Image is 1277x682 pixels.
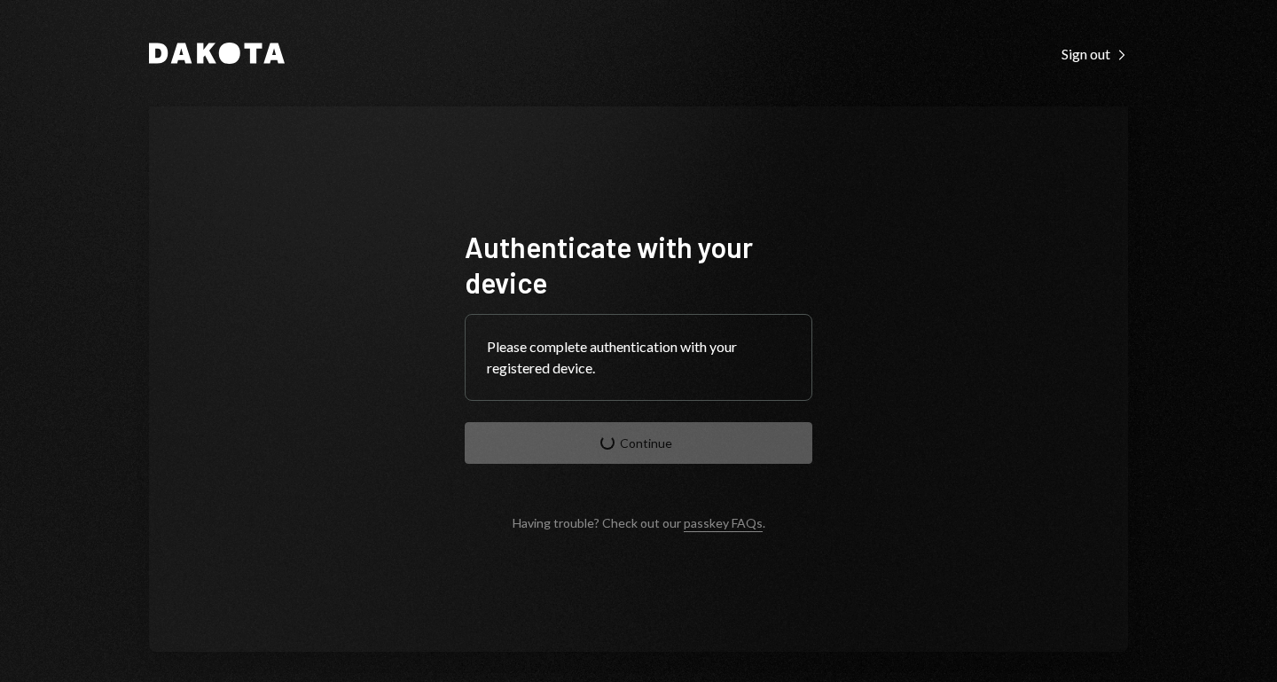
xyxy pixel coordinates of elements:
a: passkey FAQs [684,515,763,532]
h1: Authenticate with your device [465,229,812,300]
div: Please complete authentication with your registered device. [487,336,790,379]
a: Sign out [1062,43,1128,63]
div: Sign out [1062,45,1128,63]
div: Having trouble? Check out our . [513,515,765,530]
